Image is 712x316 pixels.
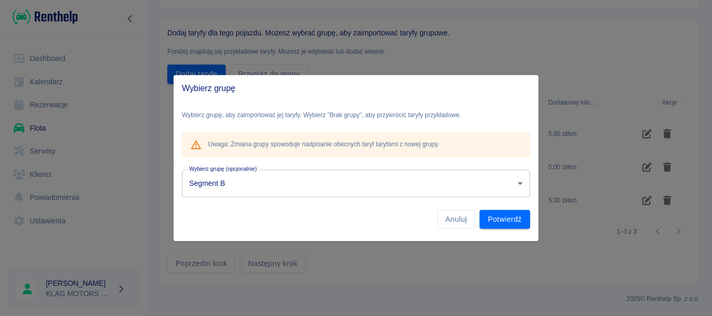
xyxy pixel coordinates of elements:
[182,110,530,120] p: Wybierz grupę, aby zaimportować jej taryfy. Wybierz "Brak grupy", aby przywrócić taryfy przykładowe.
[208,140,439,149] p: Uwaga: Zmiana grupy spowoduje nadpisanie obecnych taryf taryfami z nowej grupy.
[182,83,530,94] span: Wybierz grupę
[189,165,257,173] label: Wybierz grupę (opcjonalnie)
[182,170,530,197] div: Segment B
[480,210,530,229] button: Potwierdź
[437,210,475,229] button: Anuluj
